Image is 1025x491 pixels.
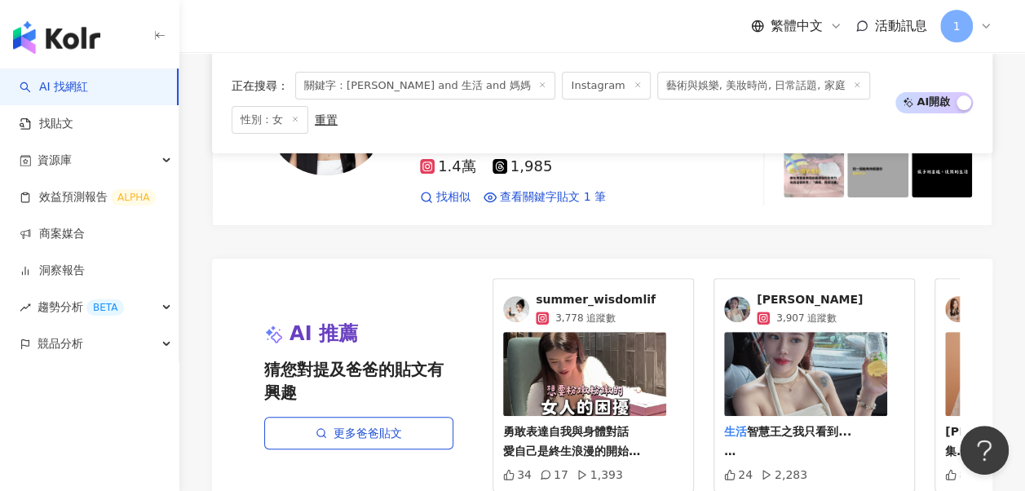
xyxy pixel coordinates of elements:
[771,17,823,35] span: 繁體中文
[264,358,453,404] span: 猜您對提及爸爸的貼文有興趣
[657,72,871,100] span: 藝術與娛樂, 美妝時尚, 日常話題, 家庭
[289,321,358,348] span: AI 推薦
[38,142,72,179] span: 資源庫
[724,425,747,438] mark: 生活
[776,311,837,325] span: 3,907 追蹤數
[724,468,753,481] div: 24
[20,302,31,313] span: rise
[500,189,606,206] span: 查看關鍵字貼文 1 筆
[315,113,338,126] div: 重置
[875,18,927,33] span: 活動訊息
[20,226,85,242] a: 商案媒合
[953,17,961,35] span: 1
[86,299,124,316] div: BETA
[503,468,532,481] div: 34
[503,425,640,477] span: 勇敢表達自我與身體對話 愛自己是終生浪漫的開始 做好「私密
[945,296,971,322] img: KOL Avatar
[847,136,908,197] img: post-image
[577,468,623,481] div: 1,393
[540,468,568,481] div: 17
[784,136,844,197] img: post-image
[20,79,88,95] a: searchAI 找網紅
[232,106,308,134] span: 性別：女
[493,158,553,175] span: 1,985
[562,72,650,100] span: Instagram
[20,189,156,206] a: 效益預測報告ALPHA
[13,21,100,54] img: logo
[38,289,124,325] span: 趨勢分析
[484,189,606,206] a: 查看關鍵字貼文 1 筆
[536,292,656,308] span: summer_wisdomlif
[420,189,471,206] a: 找相似
[960,426,1009,475] iframe: Help Scout Beacon - Open
[503,292,683,326] a: KOL Avatarsummer_wisdomlif3,778 追蹤數
[20,263,85,279] a: 洞察報告
[436,189,471,206] span: 找相似
[20,116,73,132] a: 找貼文
[503,296,529,322] img: KOL Avatar
[724,296,750,322] img: KOL Avatar
[295,72,555,100] span: 關鍵字：[PERSON_NAME] and 生活 and 媽媽
[420,158,476,175] span: 1.4萬
[264,417,453,449] a: 更多爸爸貼文
[38,325,83,362] span: 競品分析
[912,136,972,197] img: post-image
[945,468,966,481] div: 8
[724,292,904,326] a: KOL Avatar[PERSON_NAME]3,907 追蹤數
[555,311,616,325] span: 3,778 追蹤數
[232,79,289,92] span: 正在搜尋 ：
[757,292,863,308] span: [PERSON_NAME]
[761,468,807,481] div: 2,283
